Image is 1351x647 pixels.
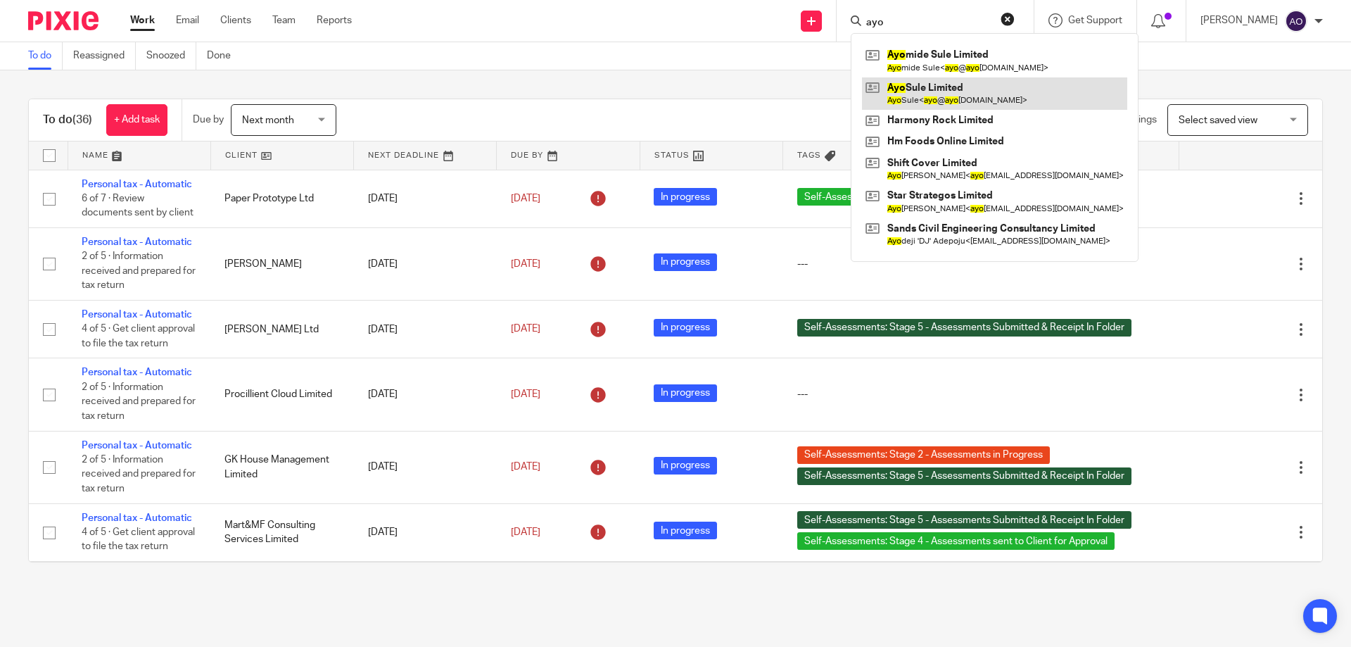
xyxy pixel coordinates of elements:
span: Next month [242,115,294,125]
td: [DATE] [354,562,497,620]
a: Reports [317,13,352,27]
td: Paper Prototype Ltd [210,170,353,227]
span: [DATE] [511,389,540,399]
span: 2 of 5 · Information received and prepared for tax return [82,252,196,291]
span: Self-Assessments: Stage 2 - Assessments in Progress [797,446,1050,464]
span: In progress [654,522,717,539]
a: Personal tax - Automatic [82,237,192,247]
div: --- [797,387,1165,401]
span: 2 of 5 · Information received and prepared for tax return [82,382,196,421]
span: In progress [654,457,717,475]
a: Personal tax - Automatic [82,441,192,451]
td: [DATE] [354,170,497,227]
td: [DATE] [354,227,497,300]
span: 4 of 5 · Get client approval to file the tax return [82,325,195,349]
span: [DATE] [511,259,540,269]
span: [DATE] [511,325,540,334]
td: [PERSON_NAME] Ltd [210,301,353,358]
a: Personal tax - Automatic [82,513,192,523]
a: Email [176,13,199,27]
a: Personal tax - Automatic [82,310,192,320]
a: Done [207,42,241,70]
td: Procillient Cloud Limited [210,358,353,431]
span: [DATE] [511,194,540,203]
span: In progress [654,253,717,271]
span: [DATE] [511,462,540,472]
span: 4 of 5 · Get client approval to file the tax return [82,527,195,552]
td: Mart&MF Consulting Services Limited [210,503,353,561]
td: MJI-Tech Consultancy Limited [210,562,353,620]
p: Due by [193,113,224,127]
span: Tags [797,151,821,159]
span: Self-Assessments: Stage 5 - Assessments Submitted & Receipt In Folder [797,467,1131,485]
span: Get Support [1068,15,1122,25]
a: Work [130,13,155,27]
p: [PERSON_NAME] [1200,13,1278,27]
a: Personal tax - Automatic [82,180,192,189]
a: Reassigned [73,42,136,70]
h1: To do [43,113,92,127]
div: --- [797,257,1165,271]
td: [DATE] [354,431,497,503]
span: Self-Assessments: Stage 4 - Assessments sent to Client for Approval [797,188,1115,206]
a: Team [272,13,296,27]
a: + Add task [106,104,167,136]
img: Pixie [28,11,99,30]
span: In progress [654,384,717,402]
td: [PERSON_NAME] [210,227,353,300]
td: [DATE] [354,503,497,561]
span: [DATE] [511,527,540,537]
td: GK House Management Limited [210,431,353,503]
td: [DATE] [354,358,497,431]
span: In progress [654,319,717,337]
button: Clear [1001,12,1015,26]
a: Personal tax - Automatic [82,368,192,377]
span: Select saved view [1179,115,1257,125]
a: To do [28,42,63,70]
span: In progress [654,188,717,206]
span: (36) [72,114,92,125]
td: [DATE] [354,301,497,358]
span: 2 of 5 · Information received and prepared for tax return [82,455,196,494]
input: Search [865,17,991,30]
img: svg%3E [1285,10,1307,32]
span: Self-Assessments: Stage 5 - Assessments Submitted & Receipt In Folder [797,511,1131,529]
span: 6 of 7 · Review documents sent by client [82,194,194,218]
a: Clients [220,13,251,27]
a: Snoozed [146,42,196,70]
span: Self-Assessments: Stage 5 - Assessments Submitted & Receipt In Folder [797,319,1131,337]
span: Self-Assessments: Stage 4 - Assessments sent to Client for Approval [797,532,1115,550]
